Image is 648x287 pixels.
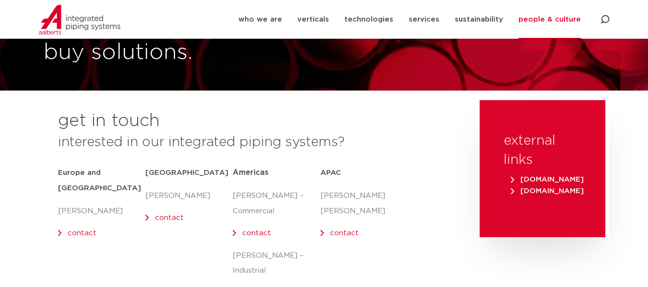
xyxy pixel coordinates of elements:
p: [PERSON_NAME] – Industrial [233,248,320,279]
span: [DOMAIN_NAME] [511,187,584,195]
span: [DOMAIN_NAME] [511,176,584,183]
h5: [GEOGRAPHIC_DATA] [145,165,233,181]
h2: get in touch [58,110,160,133]
p: [PERSON_NAME] [PERSON_NAME] [320,188,408,219]
strong: Europe and [GEOGRAPHIC_DATA] [58,169,141,192]
a: [DOMAIN_NAME] [508,187,586,195]
p: [PERSON_NAME] [58,204,145,219]
a: contact [242,230,271,237]
h3: interested in our integrated piping systems? [58,133,456,152]
h5: APAC [320,165,408,181]
p: [PERSON_NAME] – Commercial [233,188,320,219]
span: Americas [233,169,269,176]
h3: external links [504,131,581,170]
a: contact [155,214,184,221]
a: contact [330,230,359,237]
a: [DOMAIN_NAME] [508,176,586,183]
a: contact [68,230,96,237]
p: [PERSON_NAME] [145,188,233,204]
